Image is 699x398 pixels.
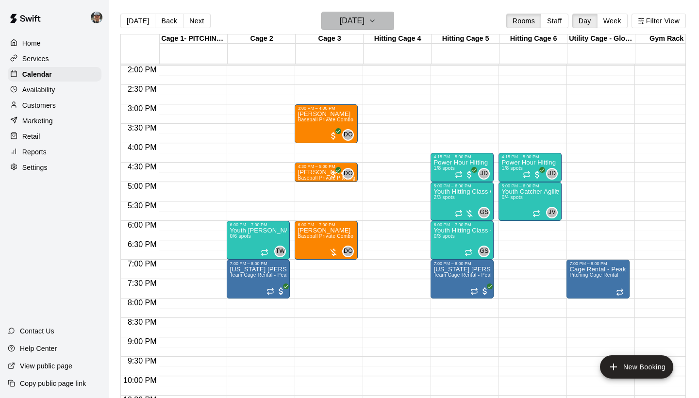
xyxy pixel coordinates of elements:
[344,169,353,179] span: DO
[20,344,57,353] p: Help Center
[344,130,353,140] span: DO
[8,98,101,113] a: Customers
[125,318,159,326] span: 8:30 PM
[276,286,286,296] span: All customers have paid
[433,222,491,227] div: 6:00 PM – 7:00 PM
[274,246,286,257] div: Tommy Wollscheid
[455,210,463,217] span: Recurring event
[344,247,353,256] span: DO
[89,8,109,27] div: Adam Broyles
[22,132,40,141] p: Retail
[125,357,159,365] span: 9:30 PM
[298,233,438,239] span: Baseball Private Combo Hitting/Pitching Lesson - 60 minutes
[20,379,86,388] p: Copy public page link
[22,54,49,64] p: Services
[480,208,488,217] span: GS
[22,69,52,79] p: Calendar
[8,67,101,82] a: Calendar
[501,166,523,171] span: 1/8 spots filled
[227,221,290,260] div: 6:00 PM – 7:00 PM: Youth Fielding - Wollscheid
[482,207,490,218] span: Gage Scribner
[567,34,635,44] div: Utility Cage - Glove Work and Tee Work ONLY
[566,260,630,298] div: 7:00 PM – 8:00 PM: Cage Rental - Peak
[183,14,210,28] button: Next
[125,298,159,307] span: 8:00 PM
[501,195,523,200] span: 0/4 spots filled
[278,246,286,257] span: Tommy Wollscheid
[342,168,354,180] div: Dave Osteen
[572,14,598,28] button: Day
[22,116,53,126] p: Marketing
[482,246,490,257] span: Gage Scribner
[346,129,354,141] span: Dave Osteen
[533,210,540,217] span: Recurring event
[125,124,159,132] span: 3:30 PM
[342,246,354,257] div: Dave Osteen
[121,376,159,384] span: 10:00 PM
[541,14,568,28] button: Staff
[546,207,558,218] div: Jonathan Vasquez
[431,260,494,298] div: 7:00 PM – 8:00 PM: Texas Sandlot - Rogers
[501,154,559,159] div: 4:15 PM – 5:00 PM
[125,163,159,171] span: 4:30 PM
[22,100,56,110] p: Customers
[8,51,101,66] a: Services
[470,287,478,295] span: Recurring event
[616,288,624,296] span: Recurring event
[364,34,432,44] div: Hitting Cage 4
[298,164,355,169] div: 4:30 PM – 5:00 PM
[125,182,159,190] span: 5:00 PM
[8,145,101,159] div: Reports
[329,131,338,141] span: All customers have paid
[632,14,686,28] button: Filter View
[465,249,472,256] span: Recurring event
[230,233,251,239] span: 0/6 spots filled
[480,247,488,256] span: GS
[20,361,72,371] p: View public page
[22,147,47,157] p: Reports
[506,14,541,28] button: Rooms
[298,117,438,122] span: Baseball Private Combo Hitting/Pitching Lesson - 60 minutes
[22,38,41,48] p: Home
[276,247,285,256] span: TW
[478,207,490,218] div: Gage Scribner
[125,279,159,287] span: 7:30 PM
[431,182,494,221] div: 5:00 PM – 6:00 PM: Youth Hitting Class w/ Senior Instructor
[230,222,287,227] div: 6:00 PM – 7:00 PM
[125,66,159,74] span: 2:00 PM
[8,114,101,128] a: Marketing
[261,249,268,256] span: Recurring event
[230,261,287,266] div: 7:00 PM – 8:00 PM
[340,14,365,28] h6: [DATE]
[346,246,354,257] span: Dave Osteen
[298,222,355,227] div: 6:00 PM – 7:00 PM
[433,261,491,266] div: 7:00 PM – 8:00 PM
[499,34,567,44] div: Hitting Cage 6
[20,326,54,336] p: Contact Us
[120,14,155,28] button: [DATE]
[550,207,558,218] span: Jonathan Vasquez
[298,175,403,181] span: Baseball Private Pitching Lesson - 30 minutes
[499,182,562,221] div: 5:00 PM – 6:00 PM: Youth Catcher Agility Class - Vasquez
[433,233,455,239] span: 0/3 spots filled
[22,163,48,172] p: Settings
[125,85,159,93] span: 2:30 PM
[342,129,354,141] div: Dave Osteen
[8,83,101,97] div: Availability
[431,153,494,182] div: 4:15 PM – 5:00 PM: Power Hour Hitting
[228,34,296,44] div: Cage 2
[501,183,559,188] div: 5:00 PM – 6:00 PM
[478,246,490,257] div: Gage Scribner
[546,168,558,180] div: J Davis
[125,143,159,151] span: 4:00 PM
[8,36,101,50] div: Home
[432,34,499,44] div: Hitting Cage 5
[465,170,474,180] span: All customers have paid
[125,337,159,346] span: 9:00 PM
[125,240,159,249] span: 6:30 PM
[8,160,101,175] div: Settings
